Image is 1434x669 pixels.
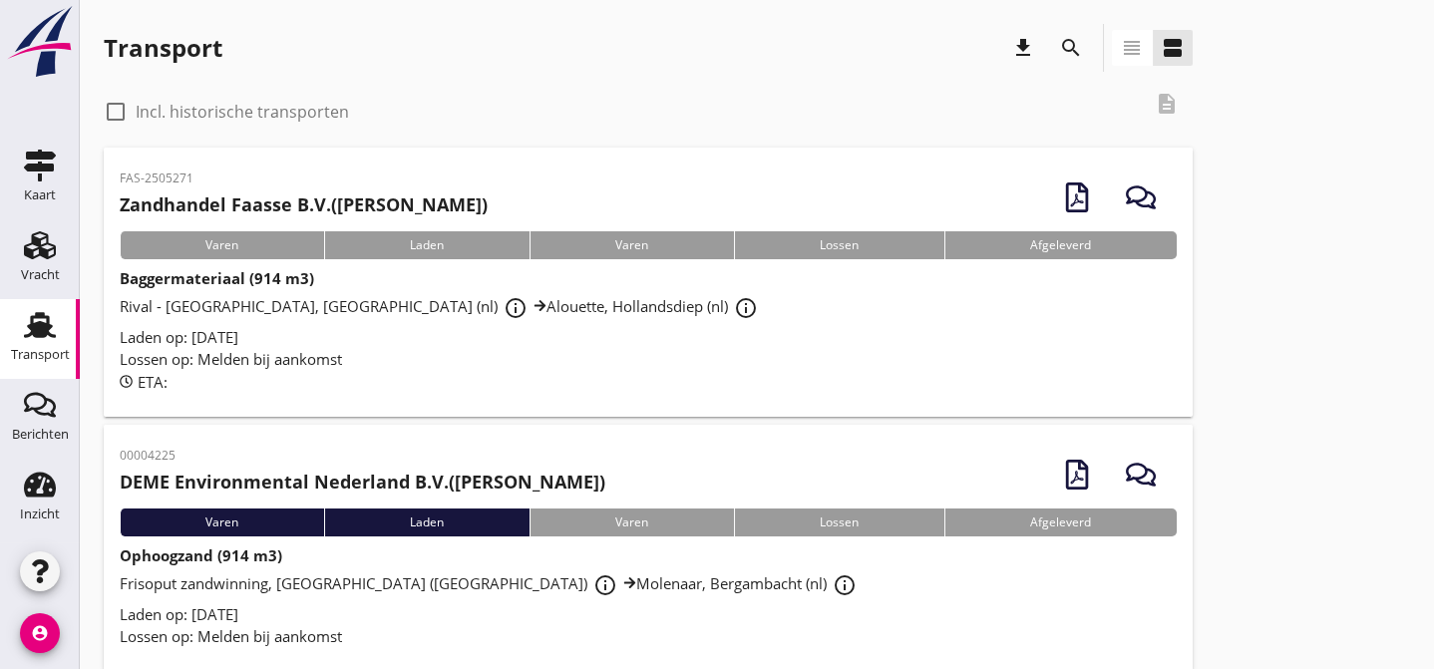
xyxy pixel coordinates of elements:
[1011,36,1035,60] i: download
[530,231,734,259] div: Varen
[136,102,349,122] label: Incl. historische transporten
[12,428,69,441] div: Berichten
[734,231,944,259] div: Lossen
[20,507,60,520] div: Inzicht
[120,191,488,218] h2: ([PERSON_NAME])
[120,169,488,187] p: FAS-2505271
[138,372,168,392] span: ETA:
[1059,36,1083,60] i: search
[120,192,331,216] strong: Zandhandel Faasse B.V.
[104,148,1193,417] a: FAS-2505271Zandhandel Faasse B.V.([PERSON_NAME])VarenLadenVarenLossenAfgeleverdBaggermateriaal (9...
[120,231,324,259] div: Varen
[120,268,314,288] strong: Baggermateriaal (914 m3)
[104,32,222,64] div: Transport
[1120,36,1144,60] i: view_headline
[20,613,60,653] i: account_circle
[21,268,60,281] div: Vracht
[324,231,530,259] div: Laden
[4,5,76,79] img: logo-small.a267ee39.svg
[120,296,764,316] span: Rival - [GEOGRAPHIC_DATA], [GEOGRAPHIC_DATA] (nl) Alouette, Hollandsdiep (nl)
[593,573,617,597] i: info_outline
[120,470,449,494] strong: DEME Environmental Nederland B.V.
[120,327,238,347] span: Laden op: [DATE]
[944,508,1177,536] div: Afgeleverd
[120,604,238,624] span: Laden op: [DATE]
[944,231,1177,259] div: Afgeleverd
[120,447,605,465] p: 00004225
[11,348,70,361] div: Transport
[324,508,530,536] div: Laden
[24,188,56,201] div: Kaart
[120,545,282,565] strong: Ophoogzand (914 m3)
[734,296,758,320] i: info_outline
[833,573,857,597] i: info_outline
[120,573,863,593] span: Frisoput zandwinning, [GEOGRAPHIC_DATA] ([GEOGRAPHIC_DATA]) Molenaar, Bergambacht (nl)
[120,349,342,369] span: Lossen op: Melden bij aankomst
[1161,36,1185,60] i: view_agenda
[504,296,528,320] i: info_outline
[120,626,342,646] span: Lossen op: Melden bij aankomst
[120,508,324,536] div: Varen
[734,508,944,536] div: Lossen
[530,508,734,536] div: Varen
[120,469,605,496] h2: ([PERSON_NAME])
